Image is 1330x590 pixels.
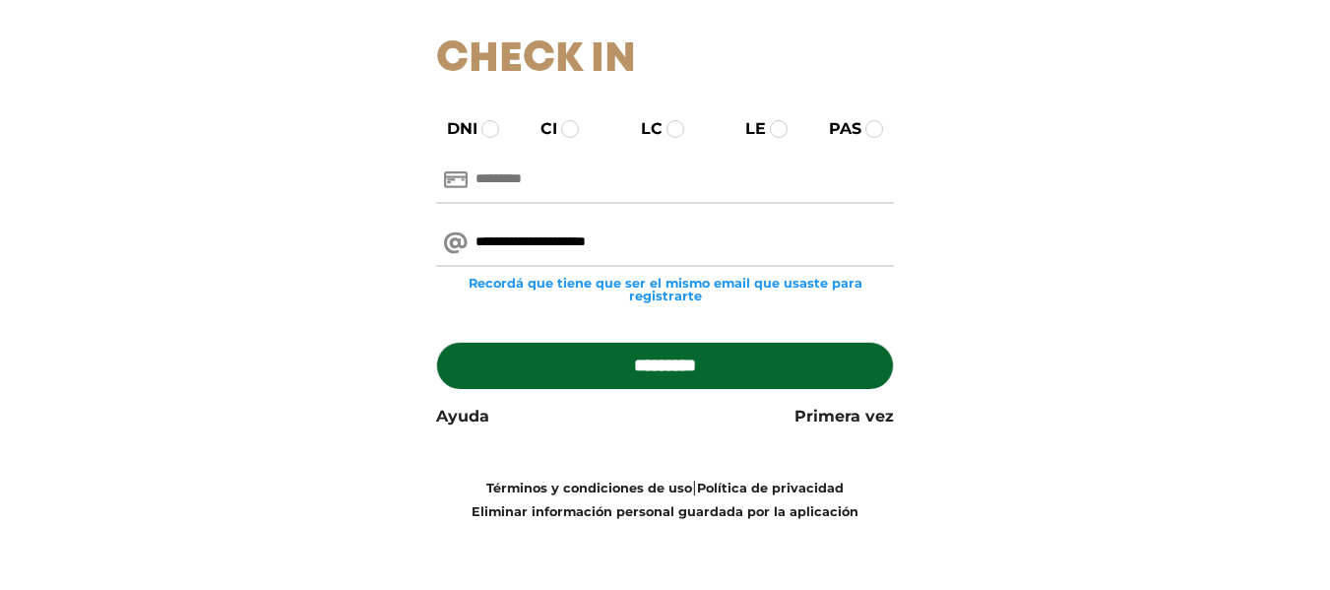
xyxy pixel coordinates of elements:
small: Recordá que tiene que ser el mismo email que usaste para registrarte [436,277,894,302]
label: LE [728,117,766,141]
label: PAS [811,117,861,141]
label: LC [623,117,663,141]
h1: Check In [436,35,894,85]
label: DNI [429,117,477,141]
a: Política de privacidad [697,481,844,495]
div: | [421,476,909,523]
a: Términos y condiciones de uso [486,481,692,495]
a: Primera vez [794,405,894,428]
a: Ayuda [436,405,489,428]
a: Eliminar información personal guardada por la aplicación [472,504,858,519]
label: CI [523,117,557,141]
